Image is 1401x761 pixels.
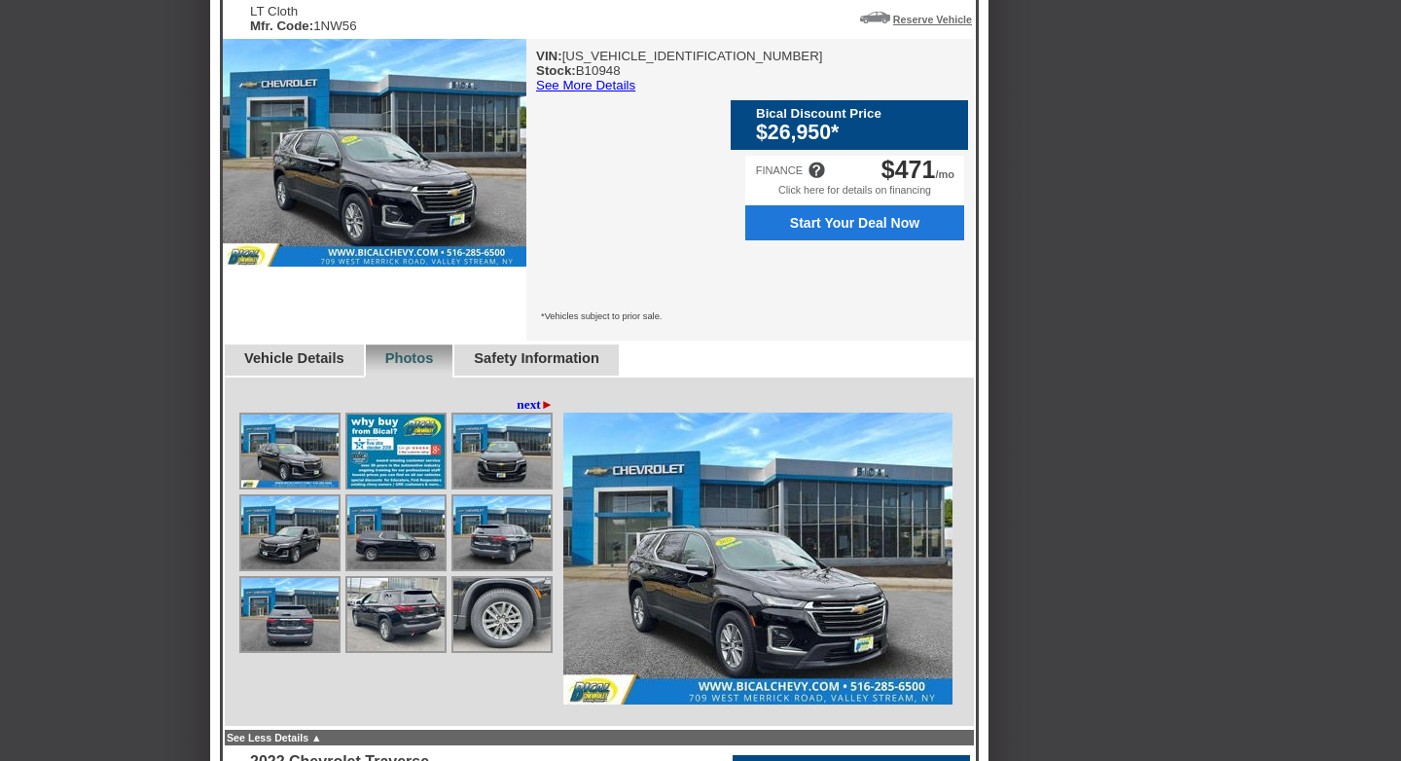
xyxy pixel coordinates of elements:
[244,350,344,366] a: Vehicle Details
[347,578,445,651] img: Image.aspx
[526,297,974,341] div: *Vehicles subject to prior sale.
[241,578,339,651] img: Image.aspx
[881,156,954,184] div: /mo
[241,496,339,569] img: Image.aspx
[250,4,429,33] div: LT Cloth 1NW56
[474,350,599,366] a: Safety Information
[860,12,890,23] img: Icon_ReserveVehicleCar.png
[223,39,526,267] img: 2022 Chevrolet Traverse
[881,156,936,183] span: $471
[536,49,823,92] div: [US_VEHICLE_IDENTIFICATION_NUMBER] B10948
[347,415,445,489] img: Image.aspx
[250,18,313,33] b: Mfr. Code:
[536,49,562,63] b: VIN:
[893,14,972,25] a: Reserve Vehicle
[385,350,434,366] a: Photos
[241,415,339,488] img: Image.aspx
[756,164,803,176] div: FINANCE
[756,121,958,145] div: $26,950*
[453,415,551,488] img: Image.aspx
[756,106,958,121] div: Bical Discount Price
[536,63,576,78] b: Stock:
[227,732,322,743] a: See Less Details ▲
[756,215,953,231] span: Start Your Deal Now
[745,184,964,205] div: Click here for details on financing
[563,413,952,705] img: Image.aspx
[453,578,551,651] img: Image.aspx
[347,496,445,569] img: Image.aspx
[453,496,551,569] img: Image.aspx
[517,397,554,413] a: next►
[536,78,635,92] a: See More Details
[541,397,554,412] span: ►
